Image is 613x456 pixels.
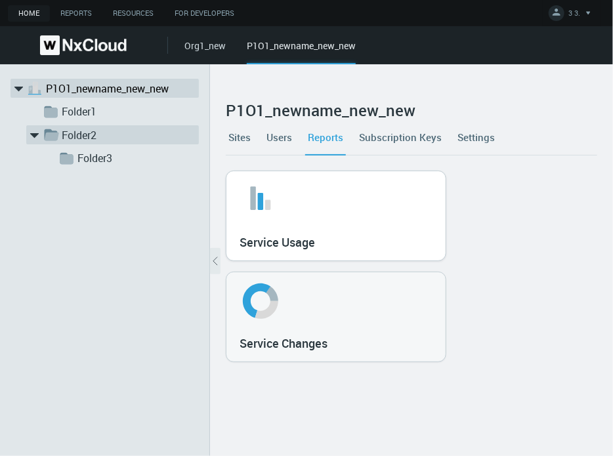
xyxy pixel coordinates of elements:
[40,35,127,55] img: Nx Cloud logo
[455,119,497,155] a: Settings
[305,119,346,155] a: Reports
[240,337,328,351] h3: Service Changes
[46,81,177,96] a: P1O1_newname_new_new
[50,5,102,22] a: Reports
[62,127,193,143] a: Folder2
[62,104,193,119] a: Folder1
[264,119,295,155] a: Users
[240,236,315,250] h3: Service Usage
[184,39,226,52] a: Org1_new
[568,8,580,23] span: 3 3.
[77,150,209,166] a: Folder3
[102,5,164,22] a: Resources
[8,5,50,22] a: Home
[356,119,444,155] a: Subscription Keys
[226,119,253,155] a: Sites
[247,39,356,64] div: P1O1_newname_new_new
[164,5,245,22] a: For Developers
[226,101,597,119] h2: P1O1_newname_new_new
